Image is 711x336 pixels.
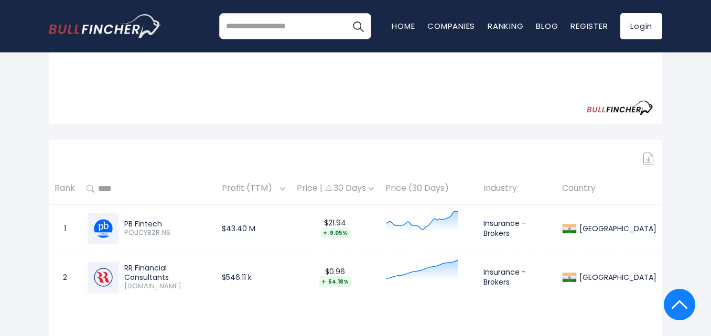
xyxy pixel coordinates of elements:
[297,267,374,287] div: $0.96
[88,262,118,292] img: RRFIN.BO.png
[124,263,210,282] div: RR Financial Consultants
[427,20,475,31] a: Companies
[216,204,291,253] td: $43.40 M
[49,174,81,204] th: Rank
[488,20,523,31] a: Ranking
[216,253,291,301] td: $546.11 k
[297,183,374,194] div: Price | 30 Days
[88,213,118,244] img: POLICYBZR.NS.png
[478,204,556,253] td: Insurance - Brokers
[319,276,351,287] div: 54.18%
[124,282,210,291] span: [DOMAIN_NAME]
[478,174,556,204] th: Industry
[297,218,374,239] div: $21.94
[321,227,350,239] div: 9.05%
[124,219,210,229] div: PB Fintech
[536,20,558,31] a: Blog
[478,253,556,301] td: Insurance - Brokers
[577,273,656,282] div: [GEOGRAPHIC_DATA]
[570,20,608,31] a: Register
[49,253,81,301] td: 2
[345,13,371,39] button: Search
[49,14,161,38] img: bullfincher logo
[49,204,81,253] td: 1
[380,174,478,204] th: Price (30 Days)
[124,229,210,237] span: POLICYBZR.NS
[392,20,415,31] a: Home
[577,224,656,233] div: [GEOGRAPHIC_DATA]
[620,13,662,39] a: Login
[49,14,161,38] a: Go to homepage
[222,180,277,197] span: Profit (TTM)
